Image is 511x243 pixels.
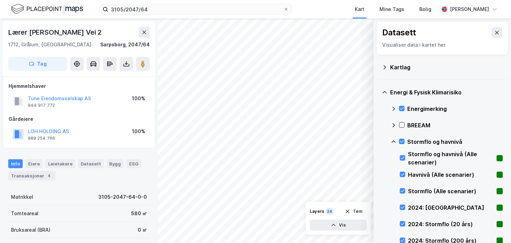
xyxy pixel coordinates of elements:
[355,5,364,13] div: Kart
[131,209,147,218] div: 580 ㎡
[106,159,124,168] div: Bygg
[98,193,147,201] div: 3105-2047-64-0-0
[11,209,38,218] div: Tomteareal
[390,63,503,71] div: Kartlag
[390,88,503,96] div: Energi & Fysisk Klimarisiko
[450,5,489,13] div: [PERSON_NAME]
[132,127,145,136] div: 100%
[477,210,511,243] iframe: Chat Widget
[8,27,103,38] div: Lærer [PERSON_NAME] Vei 2
[408,187,494,195] div: Stormflo (Alle scenarier)
[407,121,503,129] div: BREEAM
[78,159,104,168] div: Datasett
[138,226,147,234] div: 0 ㎡
[382,27,416,38] div: Datasett
[25,159,43,168] div: Eiere
[8,159,23,168] div: Info
[408,220,494,228] div: 2024: Stormflo (20 års)
[9,82,149,90] div: Hjemmelshaver
[382,41,502,49] div: Visualiser data i kartet her.
[310,209,324,214] div: Layers
[408,171,494,179] div: Havnivå (Alle scenarier)
[379,5,404,13] div: Mine Tags
[46,172,53,179] div: 4
[100,40,150,49] div: Sarpsborg, 2047/64
[407,105,503,113] div: Energimerking
[132,94,145,103] div: 100%
[408,150,494,166] div: Stormflo og havnivå (Alle scenarier)
[28,103,55,108] div: 944 917 772
[11,226,50,234] div: Bruksareal (BRA)
[108,4,283,14] input: Søk på adresse, matrikkel, gårdeiere, leietakere eller personer
[408,204,494,212] div: 2024: [GEOGRAPHIC_DATA]
[407,138,503,146] div: Stormflo og havnivå
[9,115,149,123] div: Gårdeiere
[8,40,91,49] div: 1712, Grålum, [GEOGRAPHIC_DATA]
[45,159,75,168] div: Leietakere
[419,5,431,13] div: Bolig
[8,171,55,181] div: Transaksjoner
[28,136,55,141] div: 989 254 766
[11,3,83,15] img: logo.f888ab2527a4732fd821a326f86c7f29.svg
[8,57,67,71] button: Tag
[310,220,367,231] button: Vis
[11,193,33,201] div: Matrikkel
[126,159,141,168] div: ESG
[326,208,333,215] div: 24
[340,206,367,217] button: Tøm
